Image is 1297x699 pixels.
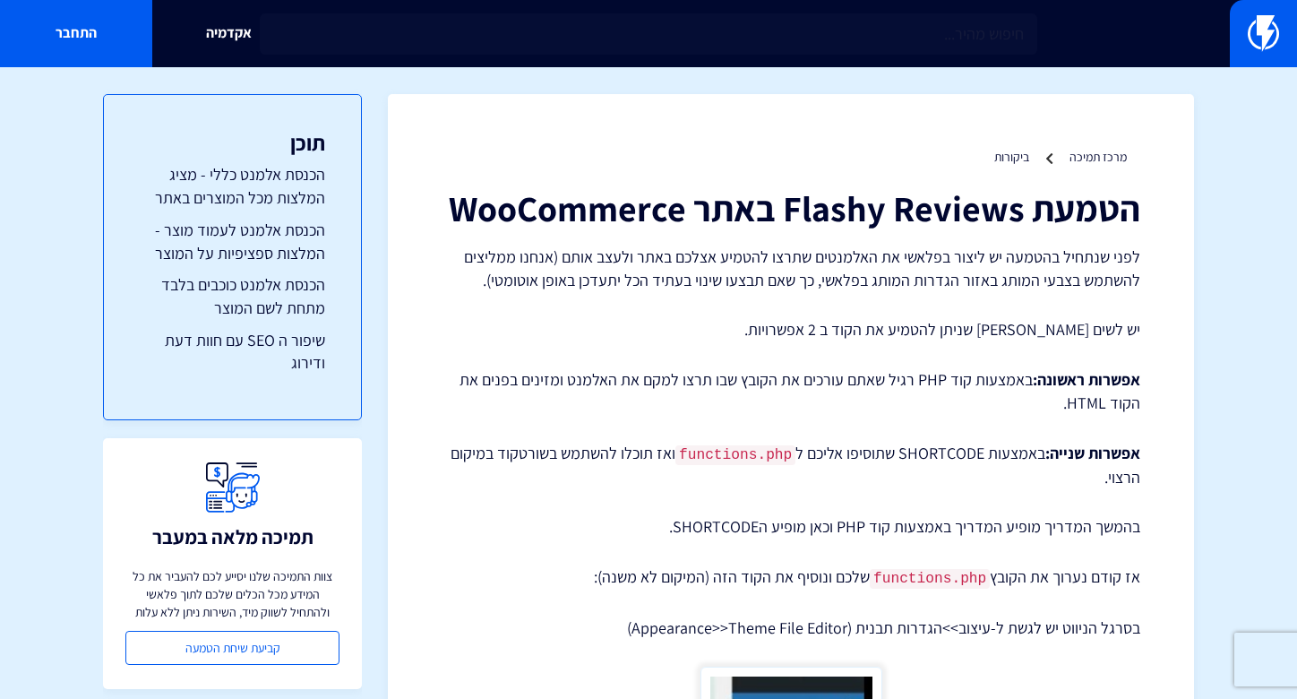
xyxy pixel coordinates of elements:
input: חיפוש מהיר... [260,13,1038,55]
p: אז קודם נערוך את הקובץ שלכם ונוסיף את הקוד הזה (המיקום לא משנה): [442,565,1140,590]
a: הכנסת אלמנט כללי - מציג המלצות מכל המוצרים באתר [140,163,326,209]
a: שיפור ה SEO עם חוות דעת ודירוג [140,329,326,375]
h3: תוכן [140,131,326,154]
p: יש לשים [PERSON_NAME] שניתן להטמיע את הקוד ב 2 אפשרויות. [442,318,1140,341]
a: ביקורות [994,149,1029,165]
code: functions.php [870,569,990,589]
strong: אפשרות ראשונה: [1033,369,1140,390]
strong: אפשרות שנייה: [1045,443,1140,463]
p: באמצעות קוד PHP רגיל שאתם עורכים את הקובץ שבו תרצו למקם את האלמנט ומזינים בפנים את הקוד HTML. [442,368,1140,414]
code: functions.php [675,445,795,465]
p: צוות התמיכה שלנו יסייע לכם להעביר את כל המידע מכל הכלים שלכם לתוך פלאשי ולהתחיל לשווק מיד, השירות... [125,567,340,621]
a: הכנסת אלמנט כוכבים בלבד מתחת לשם המוצר [140,273,326,319]
a: מרכז תמיכה [1069,149,1127,165]
p: באמצעות SHORTCODE שתוסיפו אליכם ל ואז תוכלו להשתמש בשורטקוד במיקום הרצוי. [442,442,1140,489]
p: בהמשך המדריך מופיע המדריך באמצעות קוד PHP וכאן מופיע הSHORTCODE. [442,515,1140,539]
a: הכנסת אלמנט לעמוד מוצר - המלצות ספציפיות על המוצר [140,219,326,264]
a: קביעת שיחת הטמעה [125,631,340,665]
p: לפני שנתחיל בהטמעה יש ליצור בפלאשי את האלמנטים שתרצו להטמיע אצלכם באתר ולעצב אותם (אנחנו ממליצים ... [442,246,1140,291]
h3: תמיכה מלאה במעבר [152,526,314,548]
p: בסרגל הניווט יש לגשת ל-עיצוב>>הגדרות תבנית (Appearance>>Theme File Editor) [442,617,1140,640]
h1: הטמעת Flashy Reviews באתר WooCommerce [442,188,1140,228]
